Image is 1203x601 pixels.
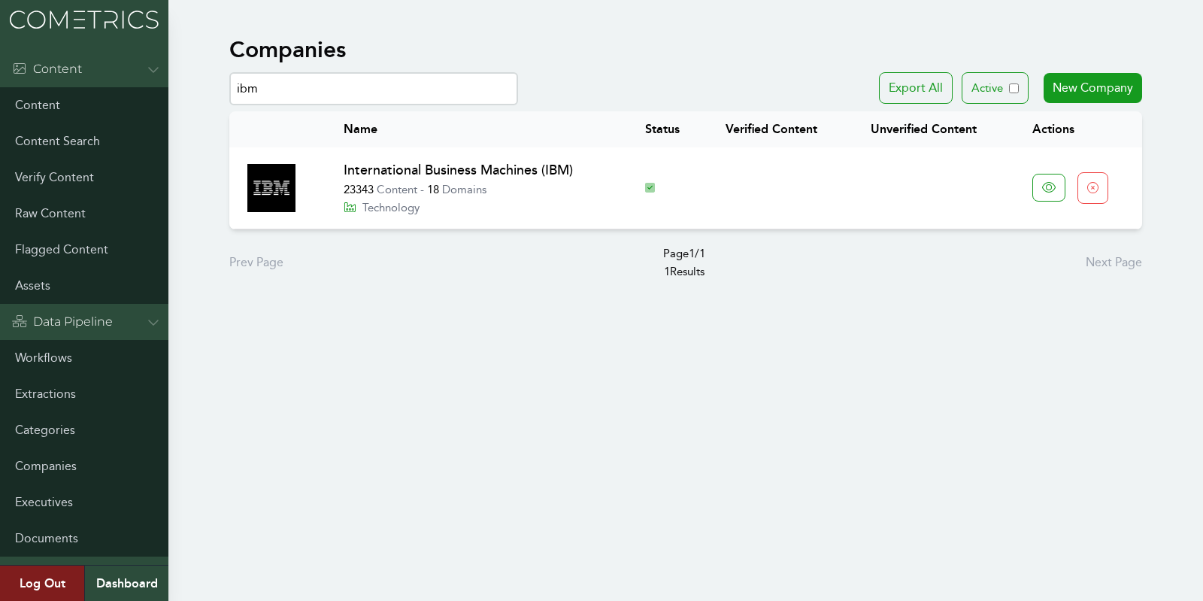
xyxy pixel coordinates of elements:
[971,79,1003,97] p: Active
[420,183,424,196] span: -
[663,244,705,281] p: 1 Results
[229,72,518,105] input: Search by name
[229,253,283,272] div: Prev Page
[663,244,705,263] span: Page 1 / 1
[344,183,374,196] span: 23343
[344,201,420,214] a: Technology
[326,111,627,147] th: Name
[1044,73,1142,103] a: New Company
[12,313,113,331] div: Data Pipeline
[344,181,609,199] p: Content Domains
[427,183,439,196] span: 18
[229,36,346,63] h1: Companies
[627,111,708,147] th: Status
[247,164,295,212] img: Company Logo
[879,72,953,104] button: Export All
[344,162,573,178] a: International Business Machines (IBM)
[12,60,82,78] div: Content
[708,111,853,147] th: Verified Content
[1086,253,1142,272] div: Next Page
[84,566,168,601] a: Dashboard
[853,111,1014,147] th: Unverified Content
[1014,111,1141,147] th: Actions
